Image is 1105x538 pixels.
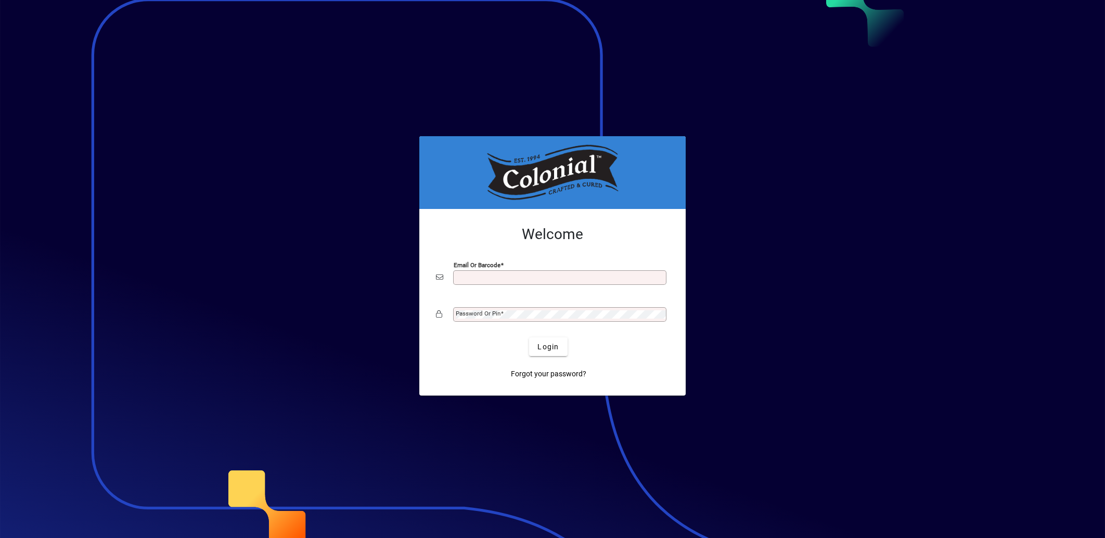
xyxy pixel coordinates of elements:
span: Login [537,342,559,352]
button: Login [529,337,567,356]
span: Forgot your password? [511,369,586,379]
mat-label: Email or Barcode [454,261,500,269]
h2: Welcome [436,226,669,243]
mat-label: Password or Pin [456,310,500,317]
a: Forgot your password? [507,364,590,383]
